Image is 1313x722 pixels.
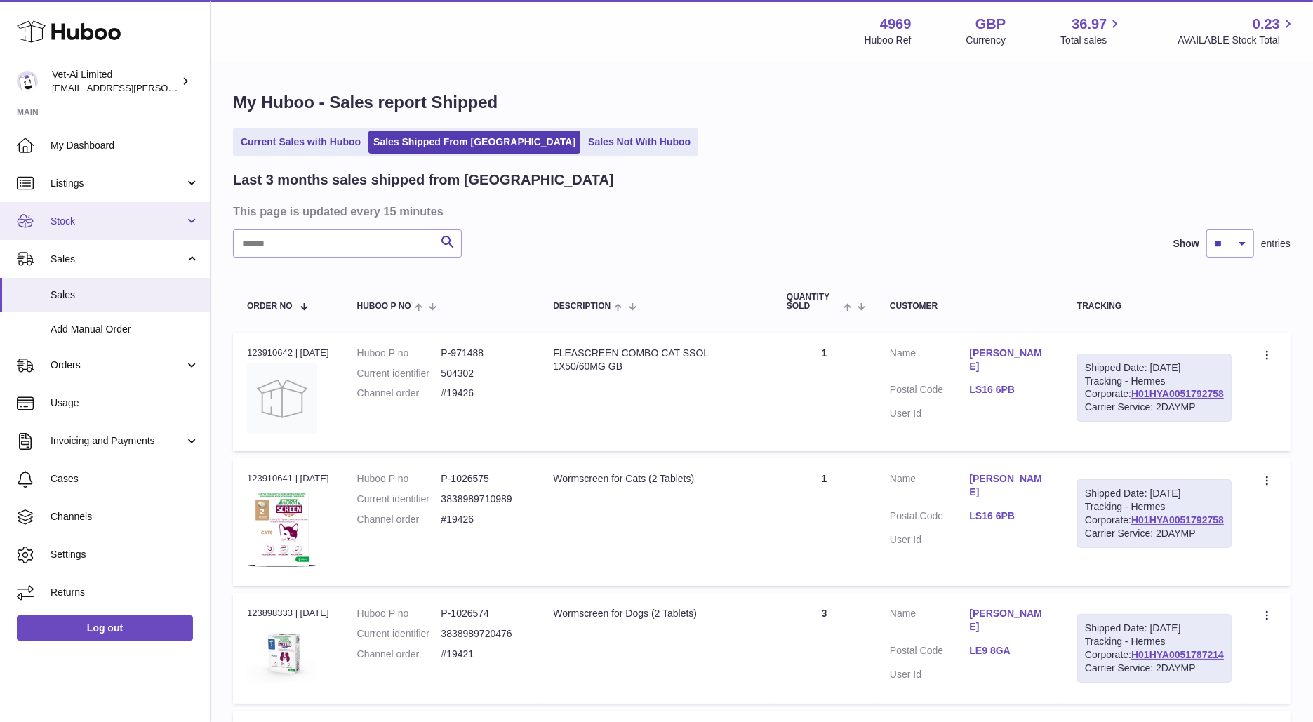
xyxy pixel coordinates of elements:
[890,509,970,526] dt: Postal Code
[247,347,329,359] div: 123910642 | [DATE]
[1131,649,1224,660] a: H01HYA0051787214
[51,434,185,448] span: Invoicing and Payments
[1131,514,1224,526] a: H01HYA0051792758
[233,91,1291,114] h1: My Huboo - Sales report Shipped
[890,302,1049,311] div: Customer
[51,396,199,410] span: Usage
[51,359,185,372] span: Orders
[1077,614,1232,683] div: Tracking - Hermes Corporate:
[357,472,441,486] dt: Huboo P no
[247,490,317,569] img: 49691735900523.png
[1085,361,1224,375] div: Shipped Date: [DATE]
[970,509,1050,523] a: LS16 6PB
[966,34,1006,47] div: Currency
[441,472,525,486] dd: P-1026575
[357,347,441,360] dt: Huboo P no
[1085,487,1224,500] div: Shipped Date: [DATE]
[51,586,199,599] span: Returns
[970,347,1050,373] a: [PERSON_NAME]
[51,323,199,336] span: Add Manual Order
[441,627,525,641] dd: 3838989720476
[1060,34,1123,47] span: Total sales
[553,347,759,373] div: FLEASCREEN COMBO CAT SSOL 1X50/60MG GB
[441,513,525,526] dd: #19426
[890,607,970,637] dt: Name
[51,548,199,561] span: Settings
[1077,479,1232,548] div: Tracking - Hermes Corporate:
[368,131,580,154] a: Sales Shipped From [GEOGRAPHIC_DATA]
[890,644,970,661] dt: Postal Code
[17,615,193,641] a: Log out
[1173,237,1199,250] label: Show
[1085,401,1224,414] div: Carrier Service: 2DAYMP
[51,472,199,486] span: Cases
[553,472,759,486] div: Wormscreen for Cats (2 Tablets)
[357,648,441,661] dt: Channel order
[970,644,1050,657] a: LE9 8GA
[1072,15,1107,34] span: 36.97
[233,171,614,189] h2: Last 3 months sales shipped from [GEOGRAPHIC_DATA]
[51,139,199,152] span: My Dashboard
[975,15,1006,34] strong: GBP
[890,347,970,377] dt: Name
[1077,302,1232,311] div: Tracking
[357,302,411,311] span: Huboo P no
[441,648,525,661] dd: #19421
[1178,34,1296,47] span: AVAILABLE Stock Total
[52,68,178,95] div: Vet-Ai Limited
[1131,388,1224,399] a: H01HYA0051792758
[970,383,1050,396] a: LS16 6PB
[357,513,441,526] dt: Channel order
[51,288,199,302] span: Sales
[890,407,970,420] dt: User Id
[357,627,441,641] dt: Current identifier
[890,533,970,547] dt: User Id
[787,293,840,311] span: Quantity Sold
[1085,622,1224,635] div: Shipped Date: [DATE]
[51,215,185,228] span: Stock
[357,607,441,620] dt: Huboo P no
[1077,354,1232,422] div: Tracking - Hermes Corporate:
[51,510,199,523] span: Channels
[553,302,611,311] span: Description
[441,387,525,400] dd: #19426
[890,668,970,681] dt: User Id
[51,253,185,266] span: Sales
[441,607,525,620] dd: P-1026574
[357,367,441,380] dt: Current identifier
[52,82,281,93] span: [EMAIL_ADDRESS][PERSON_NAME][DOMAIN_NAME]
[441,493,525,506] dd: 3838989710989
[357,387,441,400] dt: Channel order
[583,131,695,154] a: Sales Not With Huboo
[1085,662,1224,675] div: Carrier Service: 2DAYMP
[1178,15,1296,47] a: 0.23 AVAILABLE Stock Total
[773,593,876,704] td: 3
[247,607,329,620] div: 123898333 | [DATE]
[890,472,970,502] dt: Name
[236,131,366,154] a: Current Sales with Huboo
[1085,527,1224,540] div: Carrier Service: 2DAYMP
[1261,237,1291,250] span: entries
[441,347,525,360] dd: P-971488
[970,472,1050,499] a: [PERSON_NAME]
[865,34,912,47] div: Huboo Ref
[247,302,293,311] span: Order No
[17,71,38,92] img: abbey.fraser-roe@vet-ai.com
[773,333,876,451] td: 1
[233,203,1287,219] h3: This page is updated every 15 minutes
[247,363,317,434] img: no-photo.jpg
[441,367,525,380] dd: 504302
[1060,15,1123,47] a: 36.97 Total sales
[1253,15,1280,34] span: 0.23
[247,624,317,687] img: 49691735900533.jpg
[357,493,441,506] dt: Current identifier
[773,458,876,586] td: 1
[247,472,329,485] div: 123910641 | [DATE]
[553,607,759,620] div: Wormscreen for Dogs (2 Tablets)
[51,177,185,190] span: Listings
[890,383,970,400] dt: Postal Code
[970,607,1050,634] a: [PERSON_NAME]
[880,15,912,34] strong: 4969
